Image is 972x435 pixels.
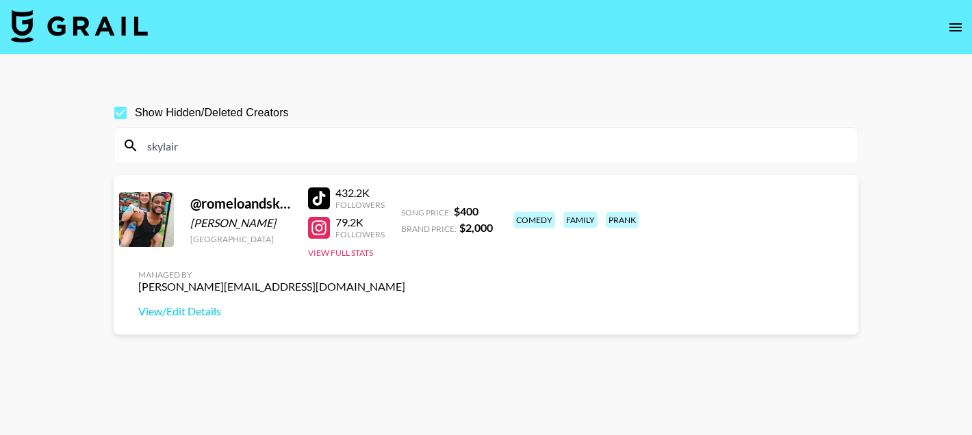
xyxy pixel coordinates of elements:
div: Followers [335,200,385,210]
div: Followers [335,229,385,239]
button: View Full Stats [308,248,373,258]
div: [PERSON_NAME][EMAIL_ADDRESS][DOMAIN_NAME] [138,280,405,293]
div: @ romeloandskylair [190,195,292,212]
img: Grail Talent [11,10,148,42]
div: prank [606,212,639,228]
span: Brand Price: [401,224,457,234]
span: Show Hidden/Deleted Creators [135,105,289,121]
div: [PERSON_NAME] [190,216,292,230]
div: [GEOGRAPHIC_DATA] [190,234,292,244]
a: View/Edit Details [138,304,405,318]
span: Song Price: [401,207,451,217]
input: Search by User Name [139,135,849,157]
div: comedy [513,212,555,228]
div: Managed By [138,269,405,280]
div: 432.2K [335,186,385,200]
strong: $ 400 [454,205,478,217]
strong: $ 2,000 [459,221,493,234]
button: open drawer [942,14,969,41]
div: family [563,212,598,228]
div: 79.2K [335,215,385,229]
